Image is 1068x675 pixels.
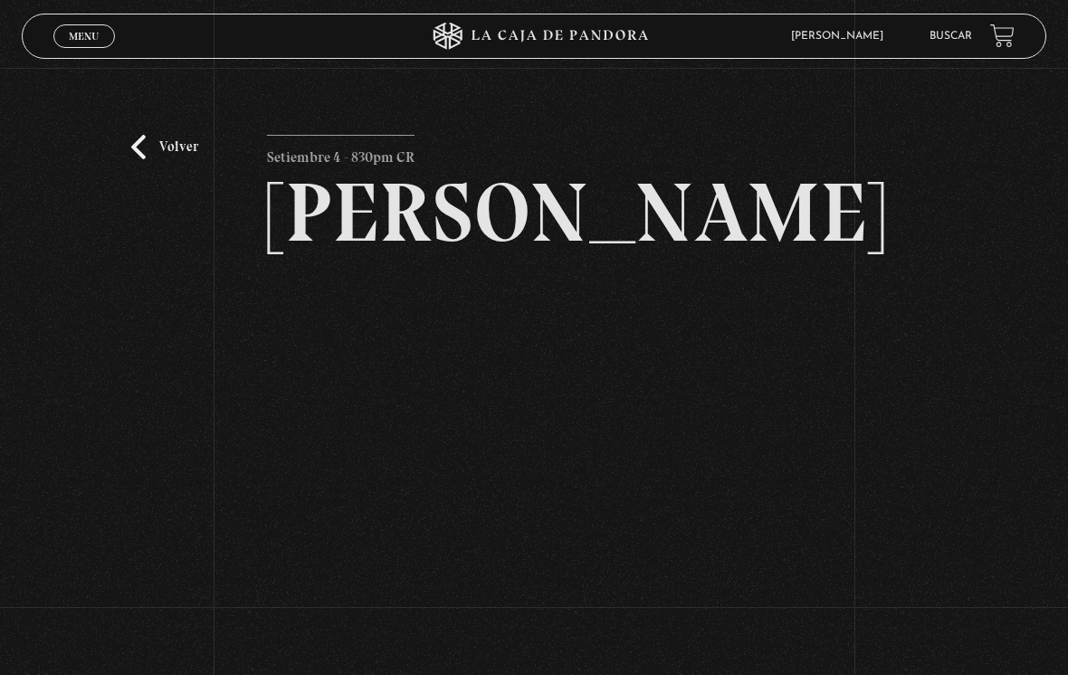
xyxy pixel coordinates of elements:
a: View your shopping cart [990,24,1015,48]
h2: [PERSON_NAME] [267,171,800,254]
a: Buscar [930,31,972,42]
span: Cerrar [63,46,106,59]
p: Setiembre 4 - 830pm CR [267,135,415,171]
span: [PERSON_NAME] [782,31,901,42]
iframe: Dailymotion video player – MARIA GABRIELA PROGRAMA [267,281,800,581]
a: Volver [131,135,198,159]
span: Menu [69,31,99,42]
